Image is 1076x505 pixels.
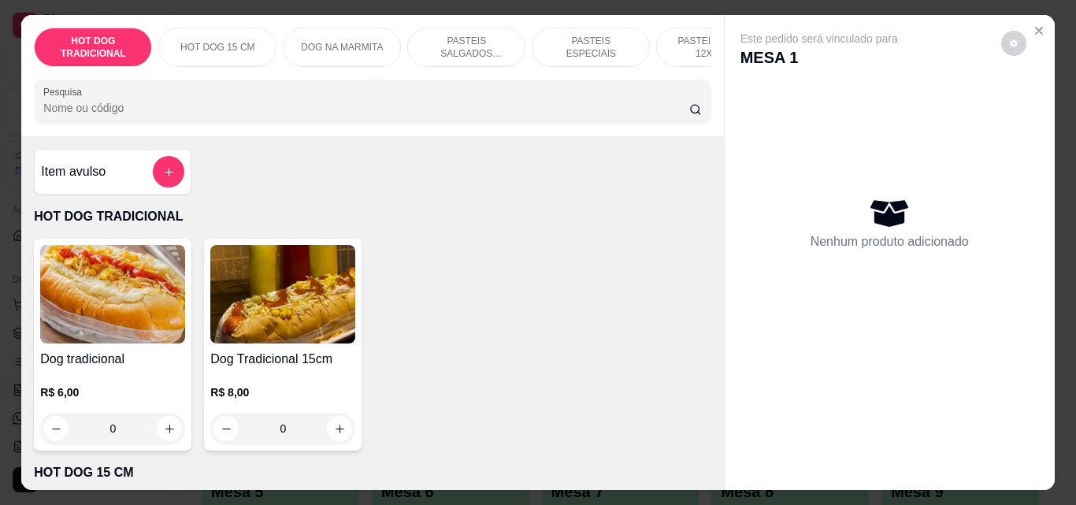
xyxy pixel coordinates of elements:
p: R$ 6,00 [40,384,185,400]
img: product-image [210,245,355,343]
h4: Item avulso [41,162,106,181]
button: decrease-product-quantity [1001,31,1026,56]
p: PASTEIS DOCES 12X20cm [670,35,761,60]
p: DOG NA MARMITA [301,41,383,54]
p: HOT DOG 15 CM [34,463,711,482]
p: PASTEIS ESPECIAIS [545,35,636,60]
input: Pesquisa [43,100,689,116]
p: R$ 8,00 [210,384,355,400]
button: decrease-product-quantity [43,416,69,441]
p: MESA 1 [740,46,898,69]
p: HOT DOG TRADICIONAL [47,35,139,60]
label: Pesquisa [43,85,87,98]
h4: Dog Tradicional 15cm [210,350,355,369]
p: PASTEIS SALGADOS 12X20cm [421,35,512,60]
button: increase-product-quantity [157,416,182,441]
img: product-image [40,245,185,343]
h4: Dog tradicional [40,350,185,369]
p: HOT DOG 15 CM [180,41,254,54]
p: Este pedido será vinculado para [740,31,898,46]
button: decrease-product-quantity [213,416,239,441]
p: HOT DOG TRADICIONAL [34,207,711,226]
button: Close [1026,18,1052,43]
button: increase-product-quantity [327,416,352,441]
button: add-separate-item [153,156,184,188]
p: Nenhum produto adicionado [811,232,969,251]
